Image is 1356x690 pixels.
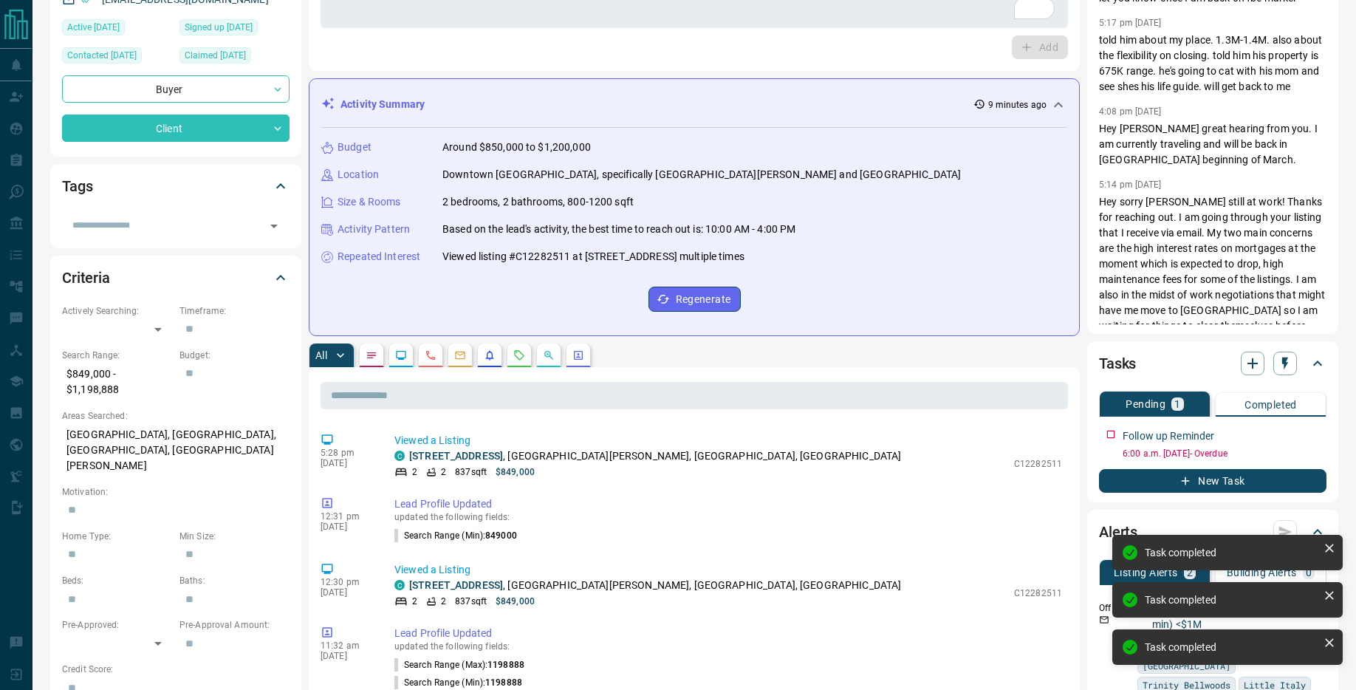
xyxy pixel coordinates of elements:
[394,529,517,542] p: Search Range (Min) :
[338,167,379,182] p: Location
[179,304,290,318] p: Timeframe:
[321,641,372,651] p: 11:32 am
[67,48,137,63] span: Contacted [DATE]
[1126,399,1165,409] p: Pending
[62,409,290,423] p: Areas Searched:
[425,349,436,361] svg: Calls
[62,349,172,362] p: Search Range:
[1099,194,1326,365] p: Hey sorry [PERSON_NAME] still at work! Thanks for reaching out. I am going through your listing t...
[484,349,496,361] svg: Listing Alerts
[409,450,503,462] a: [STREET_ADDRESS]
[338,222,410,237] p: Activity Pattern
[1014,457,1062,471] p: C12282511
[321,522,372,532] p: [DATE]
[442,194,634,210] p: 2 bedrooms, 2 bathrooms, 800-1200 sqft
[62,618,172,632] p: Pre-Approved:
[442,140,591,155] p: Around $850,000 to $1,200,000
[442,249,744,264] p: Viewed listing #C12282511 at [STREET_ADDRESS] multiple times
[321,458,372,468] p: [DATE]
[62,47,172,68] div: Tue Apr 02 2024
[412,465,417,479] p: 2
[67,20,120,35] span: Active [DATE]
[340,97,425,112] p: Activity Summary
[513,349,525,361] svg: Requests
[62,168,290,204] div: Tags
[321,651,372,661] p: [DATE]
[1099,601,1129,615] p: Off
[179,530,290,543] p: Min Size:
[485,530,517,541] span: 849000
[455,595,487,608] p: 837 sqft
[1244,400,1297,410] p: Completed
[179,574,290,587] p: Baths:
[394,562,1062,578] p: Viewed a Listing
[1099,520,1137,544] h2: Alerts
[62,663,290,676] p: Credit Score:
[62,174,92,198] h2: Tags
[62,362,172,402] p: $849,000 - $1,198,888
[441,595,446,608] p: 2
[1099,346,1326,381] div: Tasks
[264,216,284,236] button: Open
[338,194,401,210] p: Size & Rooms
[1123,428,1214,444] p: Follow up Reminder
[1014,587,1062,600] p: C12282511
[62,75,290,103] div: Buyer
[409,578,901,593] p: , [GEOGRAPHIC_DATA][PERSON_NAME], [GEOGRAPHIC_DATA], [GEOGRAPHIC_DATA]
[185,20,253,35] span: Signed up [DATE]
[487,660,524,670] span: 1198888
[366,349,377,361] svg: Notes
[394,496,1062,512] p: Lead Profile Updated
[543,349,555,361] svg: Opportunities
[62,530,172,543] p: Home Type:
[496,595,535,608] p: $849,000
[1099,106,1162,117] p: 4:08 pm [DATE]
[496,465,535,479] p: $849,000
[1099,121,1326,168] p: Hey [PERSON_NAME] great hearing from you. I am currently traveling and will be back in [GEOGRAPHI...
[648,287,741,312] button: Regenerate
[572,349,584,361] svg: Agent Actions
[394,658,524,672] p: Search Range (Max) :
[62,260,290,296] div: Criteria
[185,48,246,63] span: Claimed [DATE]
[62,19,172,40] div: Sun Sep 07 2025
[988,98,1047,112] p: 9 minutes ago
[1123,447,1326,460] p: 6:00 a.m. [DATE] - Overdue
[1099,469,1326,493] button: New Task
[1174,399,1180,409] p: 1
[394,626,1062,641] p: Lead Profile Updated
[395,349,407,361] svg: Lead Browsing Activity
[62,266,110,290] h2: Criteria
[179,618,290,632] p: Pre-Approval Amount:
[62,423,290,478] p: [GEOGRAPHIC_DATA], [GEOGRAPHIC_DATA], [GEOGRAPHIC_DATA], [GEOGRAPHIC_DATA][PERSON_NAME]
[315,350,327,361] p: All
[179,19,290,40] div: Tue Jul 07 2020
[394,641,1062,652] p: updated the following fields:
[412,595,417,608] p: 2
[62,115,290,142] div: Client
[442,222,795,237] p: Based on the lead's activity, the best time to reach out is: 10:00 AM - 4:00 PM
[442,167,961,182] p: Downtown [GEOGRAPHIC_DATA], specifically [GEOGRAPHIC_DATA][PERSON_NAME] and [GEOGRAPHIC_DATA]
[321,91,1067,118] div: Activity Summary9 minutes ago
[338,140,371,155] p: Budget
[1099,180,1162,190] p: 5:14 pm [DATE]
[179,47,290,68] div: Tue Jul 07 2020
[1145,594,1318,606] div: Task completed
[338,249,420,264] p: Repeated Interest
[1145,641,1318,653] div: Task completed
[62,485,290,499] p: Motivation:
[1099,18,1162,28] p: 5:17 pm [DATE]
[394,676,522,689] p: Search Range (Min) :
[485,677,522,688] span: 1198888
[321,587,372,598] p: [DATE]
[394,580,405,590] div: condos.ca
[1099,514,1326,550] div: Alerts
[1145,547,1318,559] div: Task completed
[179,349,290,362] p: Budget:
[409,448,901,464] p: , [GEOGRAPHIC_DATA][PERSON_NAME], [GEOGRAPHIC_DATA], [GEOGRAPHIC_DATA]
[321,448,372,458] p: 5:28 pm
[394,433,1062,448] p: Viewed a Listing
[321,511,372,522] p: 12:31 pm
[321,577,372,587] p: 12:30 pm
[394,451,405,461] div: condos.ca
